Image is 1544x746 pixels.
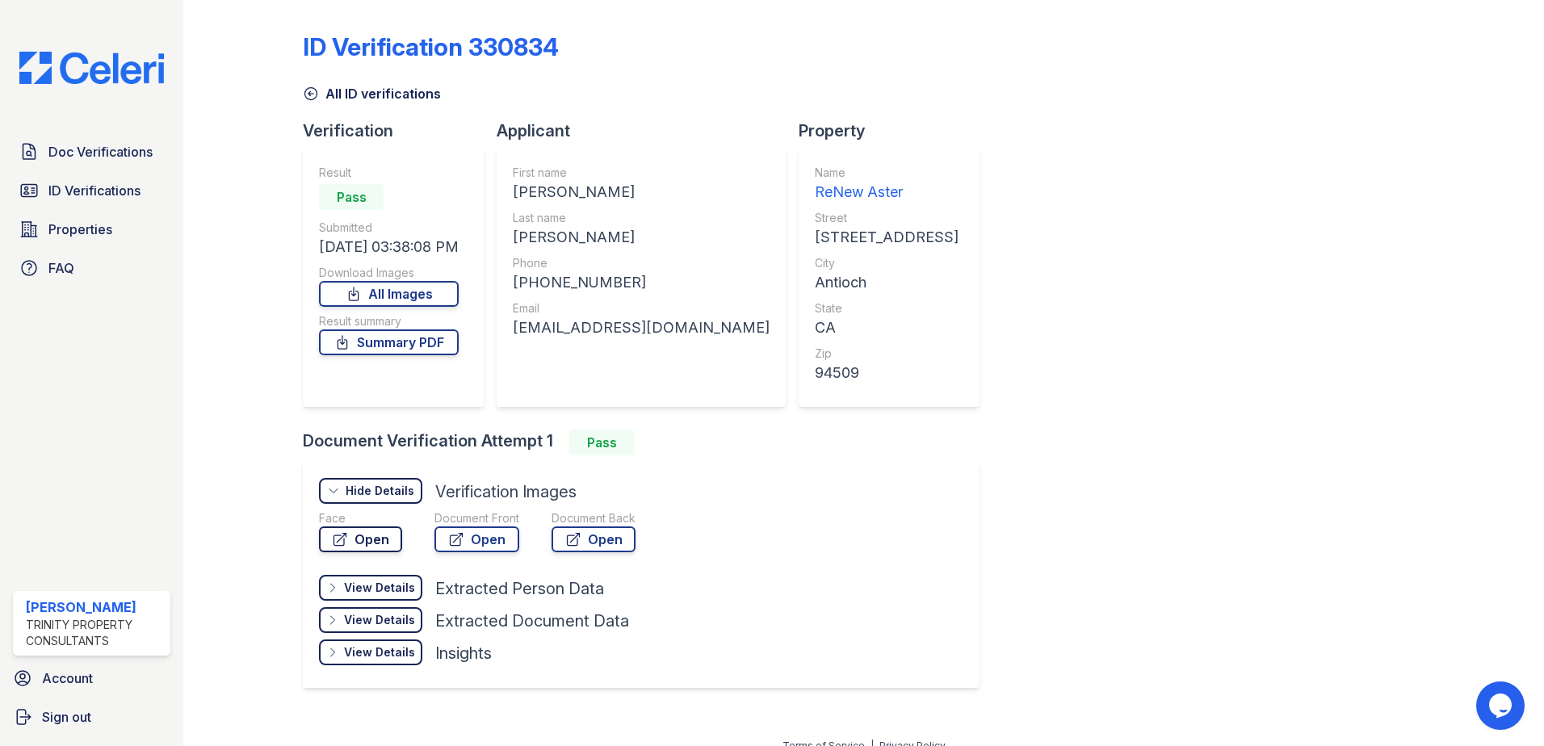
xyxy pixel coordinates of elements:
[319,313,459,329] div: Result summary
[435,610,629,632] div: Extracted Document Data
[13,174,170,207] a: ID Verifications
[319,165,459,181] div: Result
[513,210,770,226] div: Last name
[435,642,492,664] div: Insights
[303,119,497,142] div: Verification
[815,362,959,384] div: 94509
[319,526,402,552] a: Open
[815,226,959,249] div: [STREET_ADDRESS]
[319,281,459,307] a: All Images
[303,32,559,61] div: ID Verification 330834
[435,577,604,600] div: Extracted Person Data
[346,483,414,499] div: Hide Details
[13,252,170,284] a: FAQ
[319,329,459,355] a: Summary PDF
[815,210,959,226] div: Street
[319,510,402,526] div: Face
[815,271,959,294] div: Antioch
[303,84,441,103] a: All ID verifications
[26,617,164,649] div: Trinity Property Consultants
[319,220,459,236] div: Submitted
[815,346,959,362] div: Zip
[48,142,153,161] span: Doc Verifications
[815,316,959,339] div: CA
[815,300,959,316] div: State
[513,255,770,271] div: Phone
[344,580,415,596] div: View Details
[48,181,141,200] span: ID Verifications
[48,258,74,278] span: FAQ
[42,707,91,727] span: Sign out
[13,213,170,245] a: Properties
[799,119,992,142] div: Property
[6,52,177,84] img: CE_Logo_Blue-a8612792a0a2168367f1c8372b55b34899dd931a85d93a1a3d3e32e68fde9ad4.png
[6,662,177,694] a: Account
[26,597,164,617] div: [PERSON_NAME]
[815,165,959,203] a: Name ReNew Aster
[319,184,384,210] div: Pass
[434,526,519,552] a: Open
[513,165,770,181] div: First name
[513,300,770,316] div: Email
[513,226,770,249] div: [PERSON_NAME]
[513,271,770,294] div: [PHONE_NUMBER]
[13,136,170,168] a: Doc Verifications
[344,644,415,660] div: View Details
[303,430,992,455] div: Document Verification Attempt 1
[42,668,93,688] span: Account
[319,236,459,258] div: [DATE] 03:38:08 PM
[815,255,959,271] div: City
[344,612,415,628] div: View Details
[552,510,636,526] div: Document Back
[513,181,770,203] div: [PERSON_NAME]
[6,701,177,733] a: Sign out
[319,265,459,281] div: Download Images
[497,119,799,142] div: Applicant
[513,316,770,339] div: [EMAIL_ADDRESS][DOMAIN_NAME]
[815,181,959,203] div: ReNew Aster
[815,165,959,181] div: Name
[552,526,636,552] a: Open
[48,220,112,239] span: Properties
[569,430,634,455] div: Pass
[435,480,577,503] div: Verification Images
[434,510,519,526] div: Document Front
[1476,681,1528,730] iframe: chat widget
